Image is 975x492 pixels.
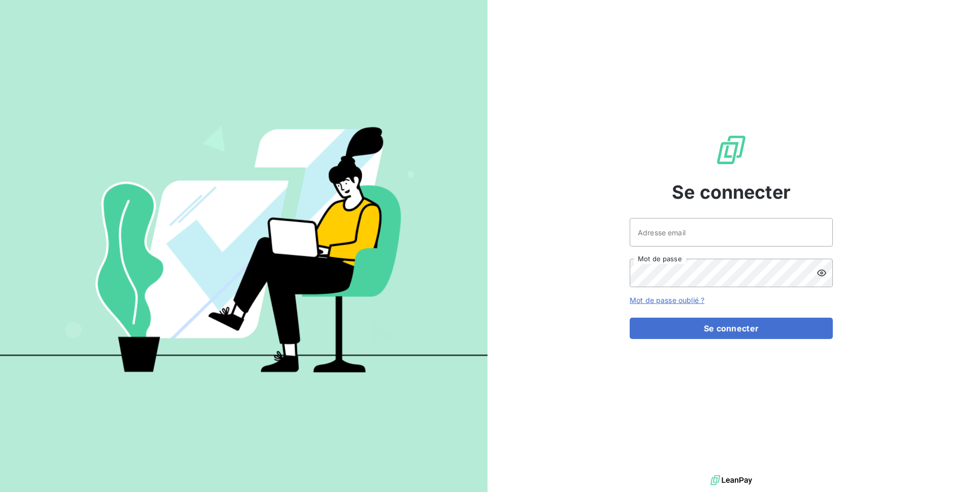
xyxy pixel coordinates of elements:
input: placeholder [630,218,833,247]
img: Logo LeanPay [715,134,747,166]
button: Se connecter [630,318,833,339]
img: logo [710,473,752,488]
span: Se connecter [672,178,791,206]
a: Mot de passe oublié ? [630,296,704,304]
